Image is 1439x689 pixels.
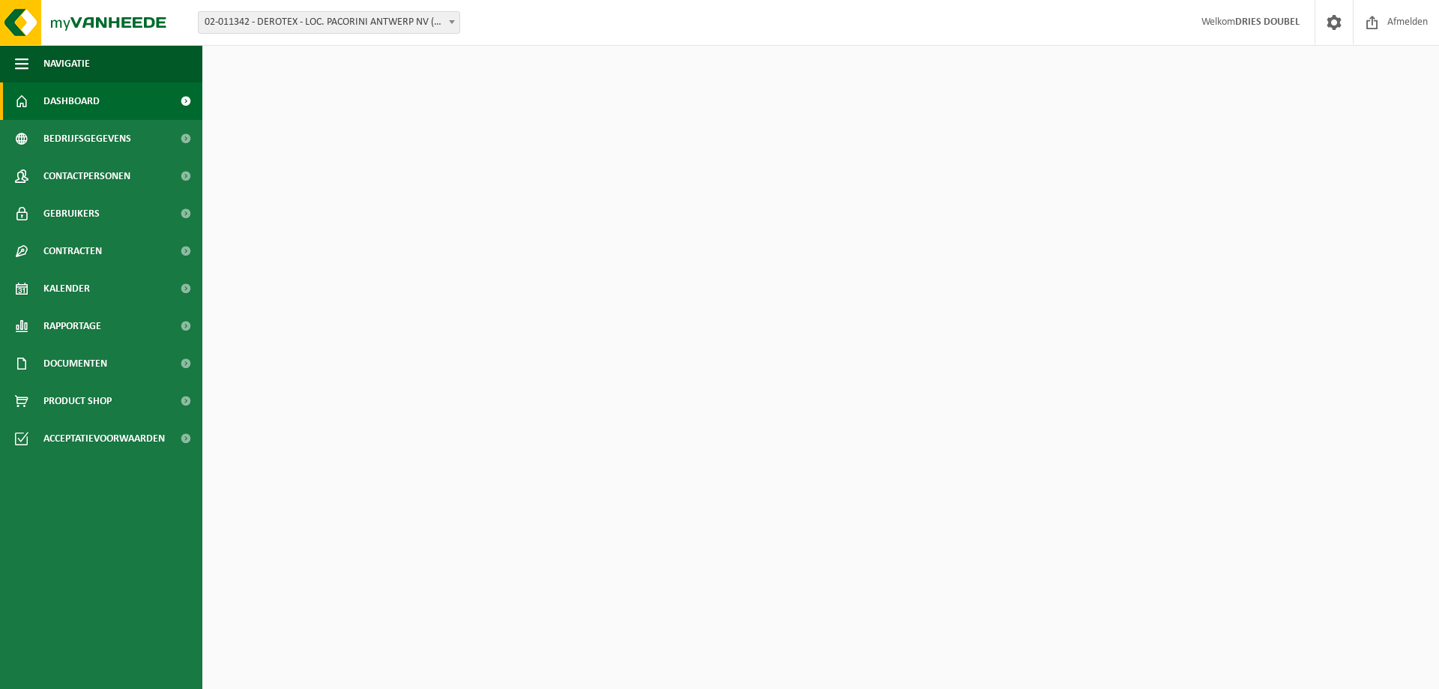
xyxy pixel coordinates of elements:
[43,157,130,195] span: Contactpersonen
[198,11,460,34] span: 02-011342 - DEROTEX - LOC. PACORINI ANTWERP NV (MULHOUSELAAN-NRD) - Antwerpen
[43,270,90,307] span: Kalender
[43,195,100,232] span: Gebruikers
[43,382,112,420] span: Product Shop
[1235,16,1300,28] strong: DRIES DOUBEL
[43,307,101,345] span: Rapportage
[43,420,165,457] span: Acceptatievoorwaarden
[199,12,459,33] span: 02-011342 - DEROTEX - LOC. PACORINI ANTWERP NV (MULHOUSELAAN-NRD) - Antwerpen
[43,45,90,82] span: Navigatie
[43,120,131,157] span: Bedrijfsgegevens
[43,345,107,382] span: Documenten
[43,82,100,120] span: Dashboard
[43,232,102,270] span: Contracten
